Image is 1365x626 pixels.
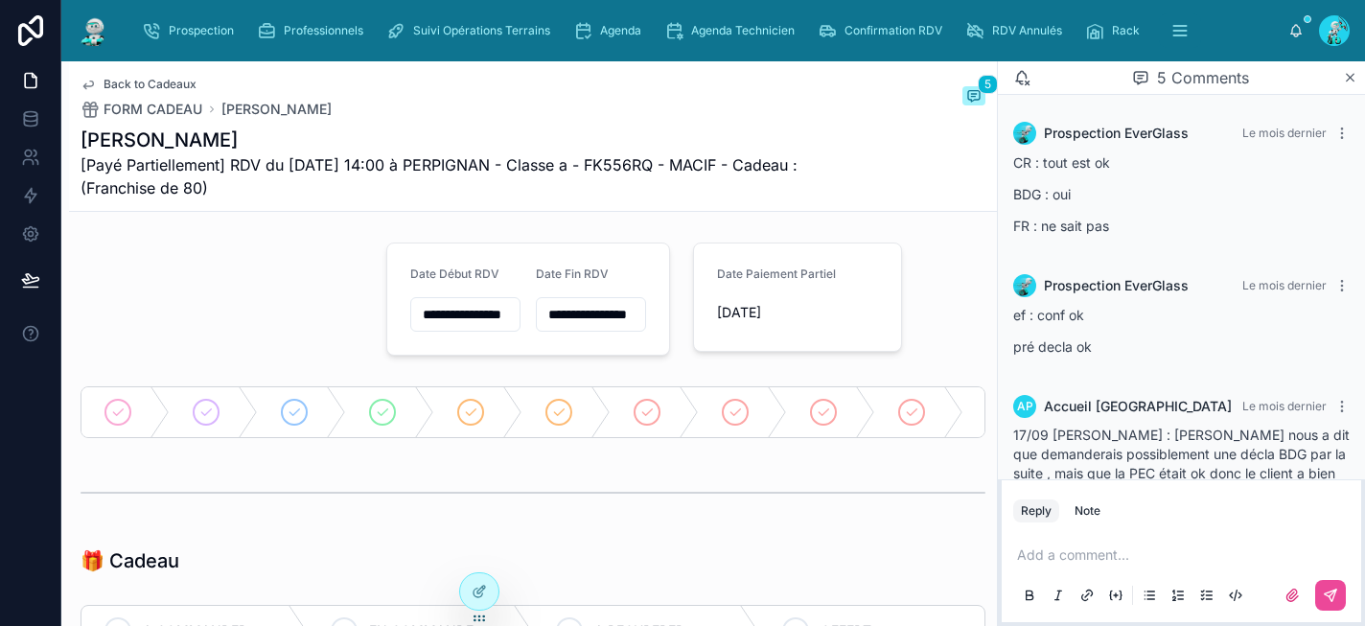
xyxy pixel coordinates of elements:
div: Note [1075,503,1100,519]
a: FORM CADEAU [81,100,202,119]
button: 5 [962,86,985,109]
span: 5 [978,75,998,94]
div: scrollable content [127,10,1288,52]
span: Le mois dernier [1242,399,1327,413]
span: Professionnels [284,23,363,38]
span: Date Paiement Partiel [717,267,836,281]
p: BDG : oui [1013,184,1350,204]
button: Reply [1013,499,1059,522]
span: Agenda [600,23,641,38]
span: AP [1017,399,1033,414]
span: Le mois dernier [1242,278,1327,292]
span: Prospection [169,23,234,38]
span: [DATE] [717,303,886,322]
h1: 🎁 Cadeau [81,547,179,574]
span: Agenda Technicien [691,23,795,38]
img: App logo [77,15,111,46]
span: Date Fin RDV [536,267,609,281]
span: Accueil [GEOGRAPHIC_DATA] [1044,397,1232,416]
a: Rack [1079,13,1153,48]
p: FR : ne sait pas [1013,216,1350,236]
p: ef : conf ok [1013,305,1350,325]
span: Suivi Opérations Terrains [413,23,550,38]
h1: [PERSON_NAME] [81,127,842,153]
span: 5 Comments [1157,66,1249,89]
a: [PERSON_NAME] [221,100,332,119]
span: 17/09 [PERSON_NAME] : [PERSON_NAME] nous a dit que demanderais possiblement une décla BDG par la ... [1013,427,1350,539]
a: Agenda [567,13,655,48]
span: FORM CADEAU [104,100,202,119]
p: pré decla ok [1013,336,1350,357]
span: RDV Annulés [992,23,1062,38]
a: Agenda Technicien [659,13,808,48]
a: Suivi Opérations Terrains [381,13,564,48]
a: Confirmation RDV [812,13,956,48]
span: Prospection EverGlass [1044,276,1189,295]
button: Note [1067,499,1108,522]
p: CR : tout est ok [1013,152,1350,173]
a: Prospection [136,13,247,48]
span: Date Début RDV [410,267,499,281]
a: RDV Annulés [960,13,1076,48]
span: [Payé Partiellement] RDV du [DATE] 14:00 à PERPIGNAN - Classe a - FK556RQ - MACIF - Cadeau : (Fra... [81,153,842,199]
a: Professionnels [251,13,377,48]
span: Confirmation RDV [844,23,942,38]
span: Le mois dernier [1242,126,1327,140]
span: Prospection EverGlass [1044,124,1189,143]
a: Back to Cadeaux [81,77,197,92]
span: Rack [1112,23,1140,38]
span: Back to Cadeaux [104,77,197,92]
